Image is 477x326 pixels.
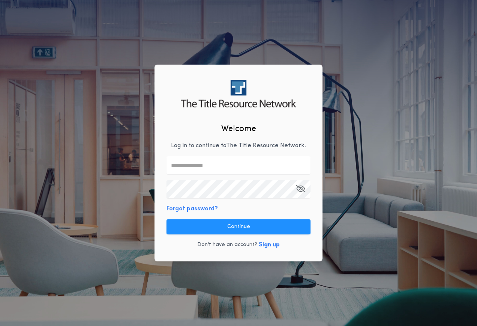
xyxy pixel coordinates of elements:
button: Forgot password? [166,204,218,213]
button: Sign up [259,240,280,249]
p: Log in to continue to The Title Resource Network . [171,141,306,150]
img: logo [181,80,296,107]
button: Continue [166,219,310,234]
h2: Welcome [221,123,256,135]
p: Don't have an account? [197,241,257,249]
